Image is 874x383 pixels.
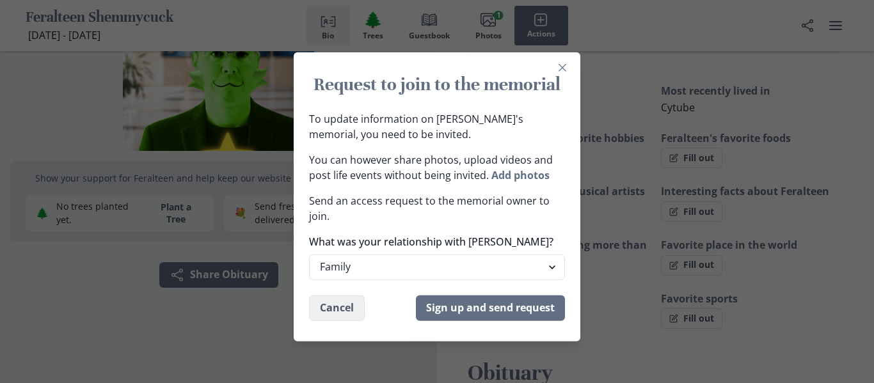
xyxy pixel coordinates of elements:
[309,233,557,249] label: What was your relationship with [PERSON_NAME]?
[309,152,565,182] p: You can however share photos, upload videos and post life events without being invited.
[491,168,550,182] button: Add photos
[416,295,565,320] button: Sign up and send request
[552,57,573,77] button: Close
[309,192,565,223] p: Send an access request to the memorial owner to join.
[309,111,565,141] p: To update information on [PERSON_NAME]'s memorial, you need to be invited.
[309,295,365,320] button: Cancel
[309,72,565,95] h1: Request to join to the memorial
